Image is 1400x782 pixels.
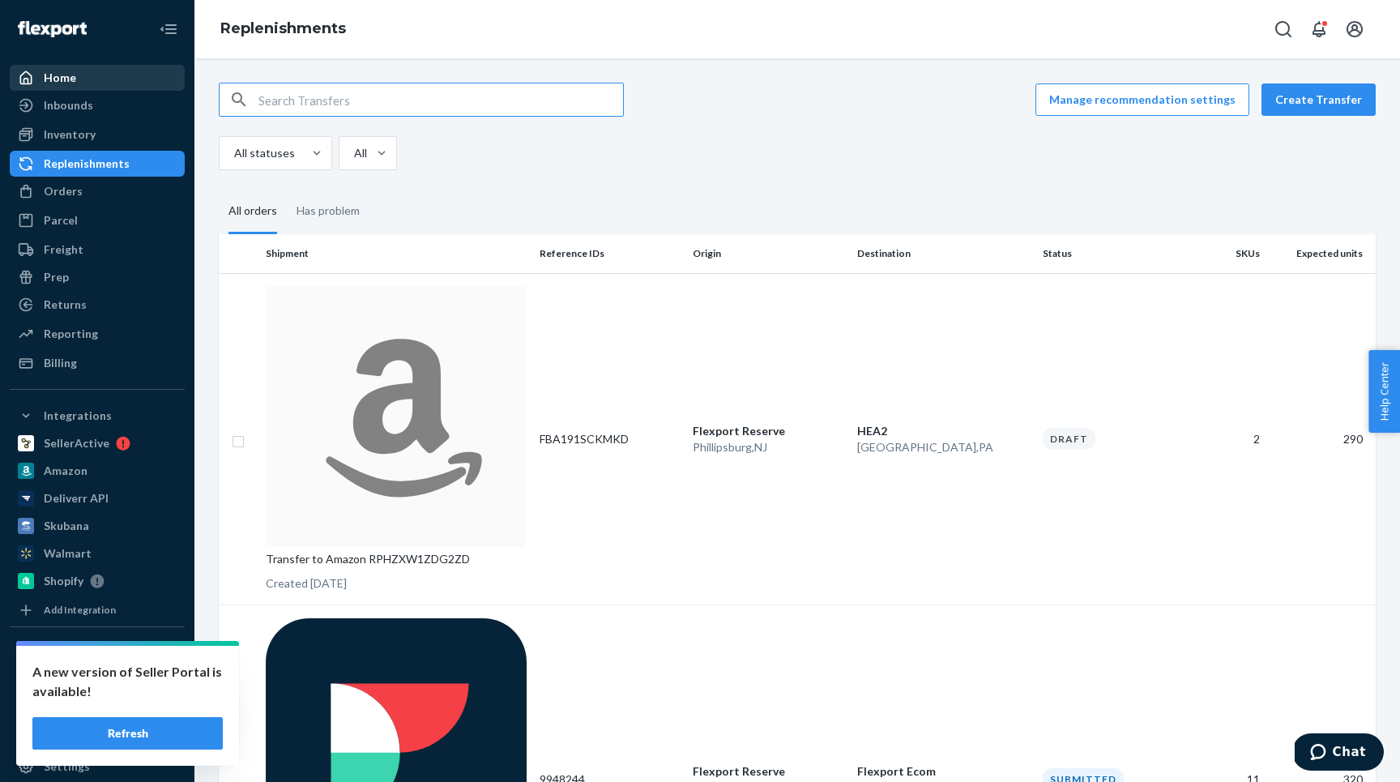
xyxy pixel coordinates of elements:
[1189,234,1266,273] th: SKUs
[10,403,185,429] button: Integrations
[10,600,185,620] a: Add Integration
[44,70,76,86] div: Home
[693,423,844,439] p: Flexport Reserve
[352,145,354,161] input: All Destinations
[10,178,185,204] a: Orders
[44,545,92,562] div: Walmart
[1035,83,1249,116] button: Manage recommendation settings
[10,237,185,263] a: Freight
[44,183,83,199] div: Orders
[10,458,185,484] a: Amazon
[44,212,78,229] div: Parcel
[10,151,185,177] a: Replenishments
[1261,83,1376,116] button: Create Transfer
[1043,428,1095,450] div: Draft
[10,568,185,594] a: Shopify
[44,97,93,113] div: Inbounds
[10,695,185,721] a: Shopify Fast Tags
[10,754,185,780] a: Settings
[10,541,185,566] a: Walmart
[234,145,295,161] div: All statuses
[44,518,89,534] div: Skubana
[1368,350,1400,433] button: Help Center
[44,241,83,258] div: Freight
[1036,234,1189,273] th: Status
[10,668,185,694] a: eBay Fast Tags
[686,234,851,273] th: Origin
[44,603,116,617] div: Add Integration
[1266,273,1376,605] td: 290
[1338,13,1371,45] button: Open account menu
[857,439,1031,455] p: [GEOGRAPHIC_DATA] , PA
[10,728,185,747] a: Add Fast Tag
[233,145,234,161] input: All statuses
[693,439,844,455] p: Phillipsburg , NJ
[10,122,185,147] a: Inventory
[44,297,87,313] div: Returns
[259,234,533,273] th: Shipment
[266,551,527,567] p: Transfer to Amazon RPHZXW1ZDG2ZD
[44,463,87,479] div: Amazon
[10,430,185,456] a: SellerActive
[44,156,130,172] div: Replenishments
[297,190,360,232] div: Has problem
[10,513,185,539] a: Skubana
[44,573,83,589] div: Shopify
[1266,234,1376,273] th: Expected units
[220,19,346,37] a: Replenishments
[533,234,686,273] th: Reference IDs
[10,92,185,118] a: Inbounds
[10,350,185,376] a: Billing
[1303,13,1335,45] button: Open notifications
[354,145,375,161] div: All Destinations
[44,408,112,424] div: Integrations
[10,321,185,347] a: Reporting
[10,640,185,666] button: Fast Tags
[857,423,1031,439] p: HEA2
[18,21,87,37] img: Flexport logo
[44,355,77,371] div: Billing
[266,575,527,592] p: Created [DATE]
[207,6,359,53] ol: breadcrumbs
[1295,733,1384,774] iframe: Opens a widget where you can chat to one of our agents
[152,13,185,45] button: Close Navigation
[1189,273,1266,605] td: 2
[258,83,623,116] input: Search Transfers
[10,207,185,233] a: Parcel
[32,662,223,701] p: A new version of Seller Portal is available!
[44,326,98,342] div: Reporting
[44,126,96,143] div: Inventory
[693,763,844,780] p: Flexport Reserve
[10,292,185,318] a: Returns
[44,758,90,775] div: Settings
[857,763,1031,780] p: Flexport Ecom
[32,717,223,750] button: Refresh
[10,485,185,511] a: Deliverr API
[1267,13,1300,45] button: Open Search Box
[533,273,686,605] td: FBA191SCKMKD
[44,435,109,451] div: SellerActive
[44,490,109,506] div: Deliverr API
[228,190,277,234] div: All orders
[44,269,69,285] div: Prep
[10,264,185,290] a: Prep
[10,65,185,91] a: Home
[851,234,1037,273] th: Destination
